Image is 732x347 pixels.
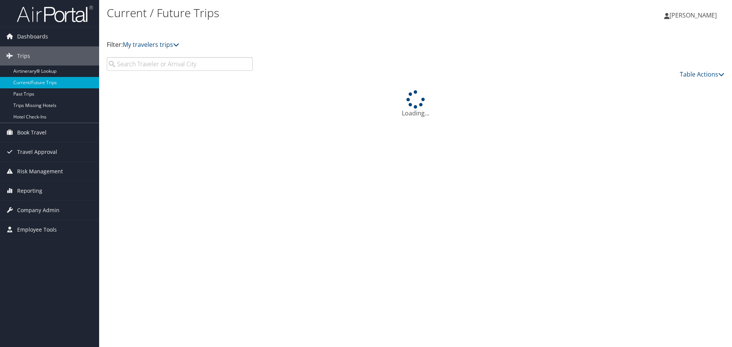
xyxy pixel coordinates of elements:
[669,11,717,19] span: [PERSON_NAME]
[107,40,518,50] p: Filter:
[17,162,63,181] span: Risk Management
[664,4,724,27] a: [PERSON_NAME]
[17,220,57,239] span: Employee Tools
[17,142,57,162] span: Travel Approval
[107,90,724,118] div: Loading...
[17,5,93,23] img: airportal-logo.png
[17,181,42,200] span: Reporting
[680,70,724,78] a: Table Actions
[107,57,253,71] input: Search Traveler or Arrival City
[17,46,30,66] span: Trips
[17,201,59,220] span: Company Admin
[123,40,179,49] a: My travelers trips
[17,27,48,46] span: Dashboards
[17,123,47,142] span: Book Travel
[107,5,518,21] h1: Current / Future Trips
